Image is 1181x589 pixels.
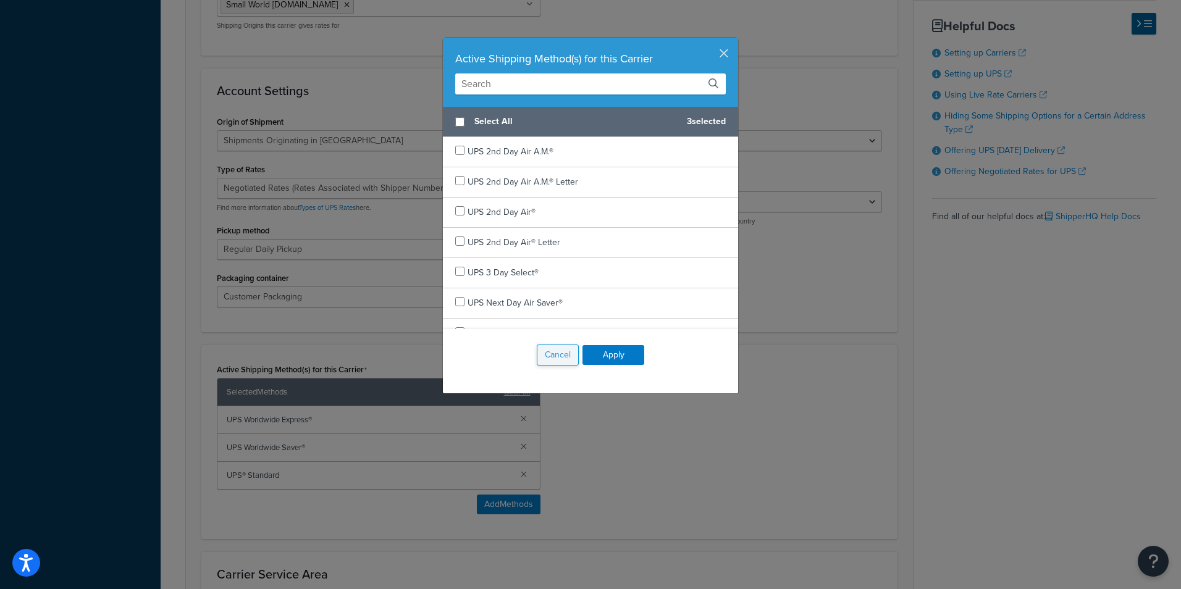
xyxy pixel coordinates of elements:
div: Active Shipping Method(s) for this Carrier [455,50,726,67]
span: UPS 2nd Day Air A.M.® [468,145,553,158]
button: Apply [582,345,644,365]
button: Cancel [537,345,579,366]
span: UPS Next Day Air Saver® [468,296,563,309]
span: UPS Next Day Air Saver® Letter [468,327,587,340]
input: Search [455,73,726,94]
div: 3 selected [443,107,738,137]
span: Select All [474,113,677,130]
span: UPS 3 Day Select® [468,266,539,279]
span: UPS 2nd Day Air® [468,206,536,219]
span: UPS 2nd Day Air® Letter [468,236,560,249]
span: UPS 2nd Day Air A.M.® Letter [468,175,578,188]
